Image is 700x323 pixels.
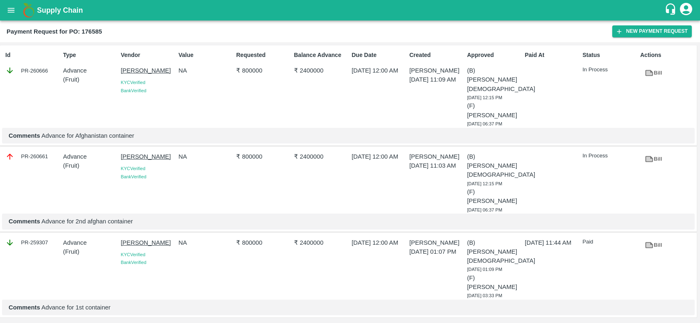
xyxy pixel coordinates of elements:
div: customer-support [664,3,679,18]
b: Comments [9,304,40,311]
span: [DATE] 01:09 PM [467,267,502,272]
p: Advance for 1st container [9,303,688,312]
span: Bank Verified [121,174,146,179]
p: (F) [PERSON_NAME] [467,187,522,206]
p: ₹ 2400000 [294,152,349,161]
p: [PERSON_NAME] [121,152,176,161]
a: Bill [640,152,666,166]
p: Paid At [525,51,579,59]
span: [DATE] 06:37 PM [467,121,502,126]
p: ( Fruit ) [63,161,118,170]
p: [PERSON_NAME] [409,238,464,247]
span: [DATE] 12:15 PM [467,181,502,186]
p: [DATE] 11:03 AM [409,161,464,170]
p: Advance [63,66,118,75]
div: PR-260666 [5,66,60,75]
p: Status [583,51,637,59]
p: ₹ 800000 [236,238,291,247]
p: NA [178,152,233,161]
p: Advance [63,152,118,161]
p: [DATE] 12:00 AM [352,152,406,161]
div: PR-259307 [5,238,60,247]
p: [DATE] 12:00 AM [352,238,406,247]
p: Id [5,51,60,59]
p: [DATE] 01:07 PM [409,247,464,256]
span: KYC Verified [121,252,146,257]
p: In Process [583,66,637,74]
p: ₹ 800000 [236,66,291,75]
p: Advance for 2nd afghan container [9,217,688,226]
p: [DATE] 11:44 AM [525,238,579,247]
button: New Payment Request [612,25,692,37]
div: PR-260661 [5,152,60,161]
p: Value [178,51,233,59]
p: [PERSON_NAME] [409,66,464,75]
b: Comments [9,218,40,225]
b: Payment Request for PO: 176585 [7,28,102,35]
p: NA [178,238,233,247]
p: Type [63,51,118,59]
b: Supply Chain [37,6,83,14]
p: Created [409,51,464,59]
img: logo [21,2,37,18]
a: Bill [640,66,666,80]
p: ( Fruit ) [63,247,118,256]
p: Actions [640,51,695,59]
p: Requested [236,51,291,59]
b: Comments [9,132,40,139]
span: Bank Verified [121,88,146,93]
p: (B) [PERSON_NAME][DEMOGRAPHIC_DATA] [467,66,522,93]
p: Vendor [121,51,176,59]
button: open drawer [2,1,21,20]
p: (B) [PERSON_NAME][DEMOGRAPHIC_DATA] [467,238,522,266]
p: [DATE] 11:09 AM [409,75,464,84]
p: ₹ 800000 [236,152,291,161]
p: (B) [PERSON_NAME][DEMOGRAPHIC_DATA] [467,152,522,180]
span: [DATE] 12:15 PM [467,95,502,100]
div: account of current user [679,2,693,19]
span: [DATE] 06:37 PM [467,207,502,212]
span: [DATE] 03:33 PM [467,293,502,298]
p: NA [178,66,233,75]
p: Advance [63,238,118,247]
p: [PERSON_NAME] [121,238,176,247]
p: [PERSON_NAME] [409,152,464,161]
p: Advance for Afghanistan container [9,131,688,140]
p: Balance Advance [294,51,349,59]
span: KYC Verified [121,166,146,171]
p: ₹ 2400000 [294,238,349,247]
p: In Process [583,152,637,160]
p: Due Date [352,51,406,59]
p: (F) [PERSON_NAME] [467,273,522,292]
p: ₹ 2400000 [294,66,349,75]
p: [DATE] 12:00 AM [352,66,406,75]
p: ( Fruit ) [63,75,118,84]
p: [PERSON_NAME] [121,66,176,75]
p: (F) [PERSON_NAME] [467,101,522,120]
span: KYC Verified [121,80,146,85]
p: Approved [467,51,522,59]
a: Bill [640,238,666,252]
span: Bank Verified [121,260,146,265]
p: Paid [583,238,637,246]
a: Supply Chain [37,5,664,16]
